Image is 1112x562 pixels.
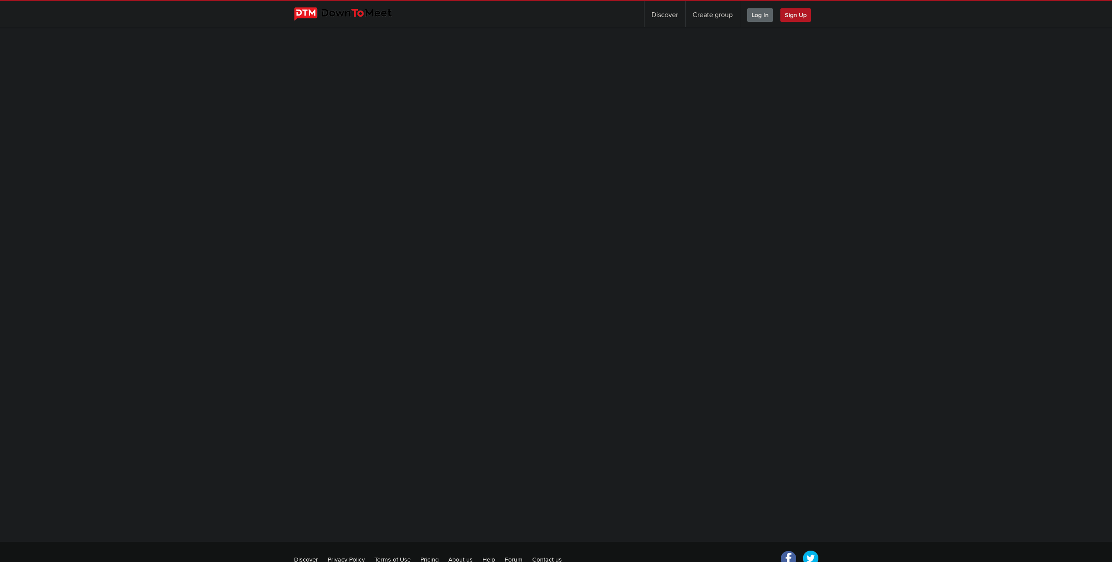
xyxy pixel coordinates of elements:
span: Log In [747,8,773,22]
a: Create group [686,1,740,27]
span: Sign Up [780,8,811,22]
a: Sign Up [780,1,818,27]
img: DownToMeet [294,7,405,21]
a: Log In [740,1,780,27]
a: Discover [644,1,685,27]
